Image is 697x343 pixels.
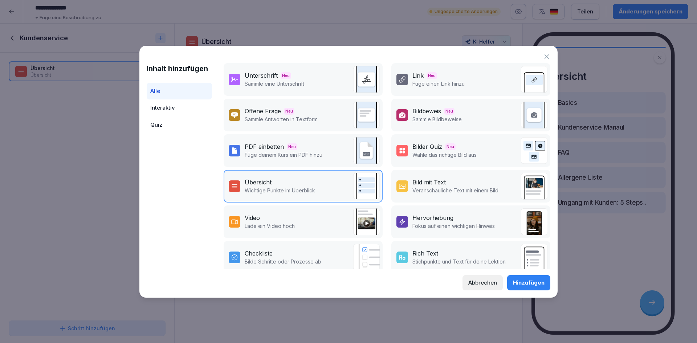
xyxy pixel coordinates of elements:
img: pdf_embed.svg [353,137,380,164]
img: signature.svg [353,66,380,93]
img: text_response.svg [353,102,380,128]
button: Hinzufügen [507,275,550,290]
div: Interaktiv [147,99,212,117]
div: Link [412,71,424,80]
img: richtext.svg [521,244,547,271]
p: Wähle das richtige Bild aus [412,151,477,159]
p: Sammle Antworten in Textform [245,115,318,123]
span: Neu [445,143,456,150]
div: Offene Frage [245,107,281,115]
p: Lade ein Video hoch [245,222,295,230]
span: Neu [281,72,291,79]
img: text_image.png [521,173,547,200]
img: link.svg [521,66,547,93]
div: Bilder Quiz [412,142,442,151]
p: Wichtige Punkte im Überblick [245,187,315,194]
h1: Inhalt hinzufügen [147,63,212,74]
div: Hinzufügen [513,279,545,287]
p: Bilde Schritte oder Prozesse ab [245,258,321,265]
div: Übersicht [245,178,272,187]
span: Neu [444,108,455,115]
span: Neu [427,72,437,79]
p: Veranschauliche Text mit einem Bild [412,187,498,194]
div: Checkliste [245,249,273,258]
img: callout.png [521,208,547,235]
div: Unterschrift [245,71,278,80]
span: Neu [287,143,297,150]
img: video.png [353,208,380,235]
img: checklist.svg [353,244,380,271]
div: Bild mit Text [412,178,446,187]
div: Alle [147,83,212,100]
img: image_upload.svg [521,102,547,128]
div: Quiz [147,117,212,134]
div: Abbrechen [468,279,497,287]
div: Rich Text [412,249,438,258]
div: Bildbeweis [412,107,441,115]
button: Abbrechen [462,275,503,290]
span: Neu [284,108,294,115]
img: image_quiz.svg [521,137,547,164]
p: Füge einen Link hinzu [412,80,465,87]
p: Stichpunkte und Text für deine Lektion [412,258,506,265]
p: Füge deinem Kurs ein PDF hinzu [245,151,322,159]
div: Video [245,213,260,222]
div: PDF einbetten [245,142,284,151]
p: Sammle Bildbeweise [412,115,462,123]
p: Fokus auf einen wichtigen Hinweis [412,222,495,230]
div: Hervorhebung [412,213,453,222]
p: Sammle eine Unterschrift [245,80,304,87]
img: overview.svg [353,173,380,200]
